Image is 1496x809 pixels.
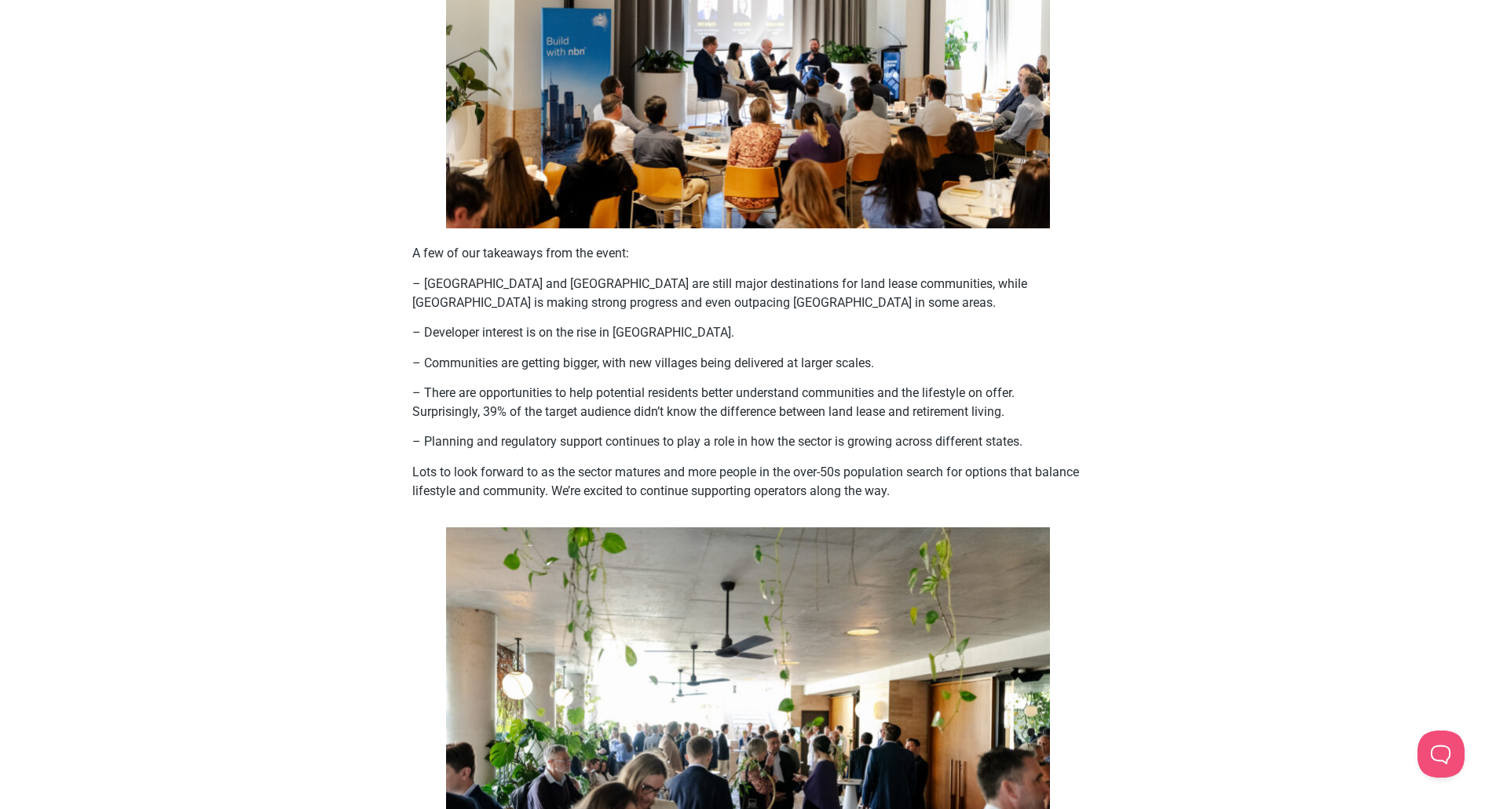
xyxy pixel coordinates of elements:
[412,275,1084,312] p: – [GEOGRAPHIC_DATA] and [GEOGRAPHIC_DATA] are still major destinations for land lease communities...
[1417,731,1465,778] iframe: Toggle Customer Support
[412,463,1084,501] p: Lots to look forward to as the sector matures and more people in the over-50s population search f...
[412,354,1084,373] p: – Communities are getting bigger, with new villages being delivered at larger scales.
[412,244,1084,263] p: A few of our takeaways from the event:
[412,384,1084,421] p: – There are opportunities to help potential residents better understand communities and the lifes...
[412,432,1084,451] p: – Planning and regulatory support continues to play a role in how the sector is growing across di...
[412,323,1084,342] p: – Developer interest is on the rise in [GEOGRAPHIC_DATA].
